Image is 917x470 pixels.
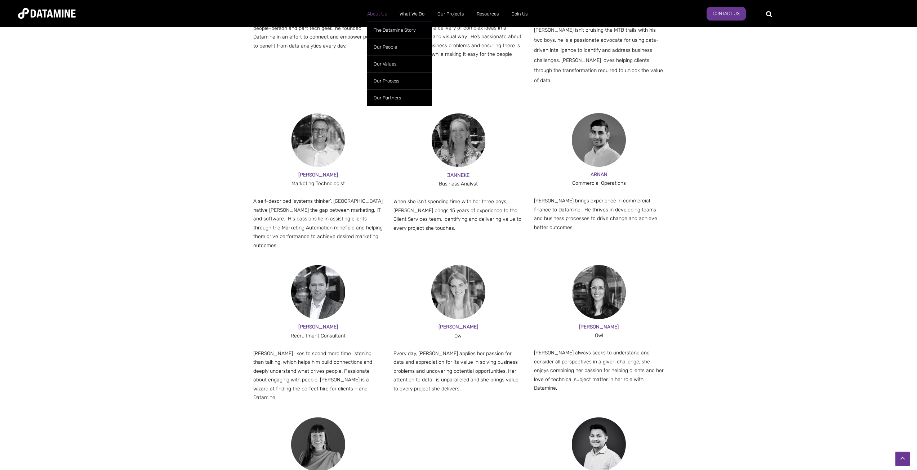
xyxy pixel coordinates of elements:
div: Recruitment Consultant [253,332,383,341]
span: When she isn’t spending time with her three boys, [PERSON_NAME] brings 15 years of experience to ... [393,198,521,231]
a: Our Partners [367,89,432,106]
span: [PERSON_NAME] [298,324,338,330]
span: As our resident adrenaline junkie, when [PERSON_NAME] isn’t cruising the MTB trails with his two ... [534,17,663,84]
a: What We Do [393,5,431,23]
a: Our Values [367,55,432,72]
span: [PERSON_NAME] [439,324,478,330]
p: [PERSON_NAME] always seeks to understand and consider all perspectives in a given challenge, she ... [534,349,664,393]
div: Commercial Operations [534,179,664,188]
a: Our People [367,39,432,55]
p: [PERSON_NAME] brings experience in commercial finance to Datamine. He thrives in developing teams... [534,197,664,232]
img: Datamine [18,8,76,19]
a: Join Us [505,5,534,23]
span: JANNEKE [447,172,469,178]
img: Arnan [572,113,626,167]
a: Contact Us [707,7,746,21]
div: Owl [393,332,524,341]
a: Resources [470,5,505,23]
a: Our Process [367,72,432,89]
span: [PERSON_NAME] [579,324,619,330]
p: [PERSON_NAME] likes to spend more time listening than talking, which helps him build connections ... [253,349,383,402]
img: Andy-1-150x150 [291,113,345,167]
span: [PERSON_NAME] [298,172,338,178]
span: ARNAN [591,171,607,178]
img: Rosie [572,265,626,319]
div: Marketing Technologist [253,179,383,188]
p: A self-described ‘systems thinker’, [GEOGRAPHIC_DATA] native [PERSON_NAME] the gap between market... [253,197,383,250]
img: Sophie W [431,265,485,319]
a: Our Projects [431,5,470,23]
a: About Us [361,5,393,23]
div: Owl [534,331,664,340]
img: Jesse1 [291,265,345,319]
a: The Datamine Story [367,22,432,39]
span: Every day, [PERSON_NAME] applies her passion for data and appreciation for its value in solving b... [393,350,518,392]
img: Janneke-2 [431,113,485,167]
div: Business Analyst [393,180,524,189]
span: [PERSON_NAME] loves data. [DEMOGRAPHIC_DATA] people-person and part tech geek, he founded Datamin... [253,16,379,49]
